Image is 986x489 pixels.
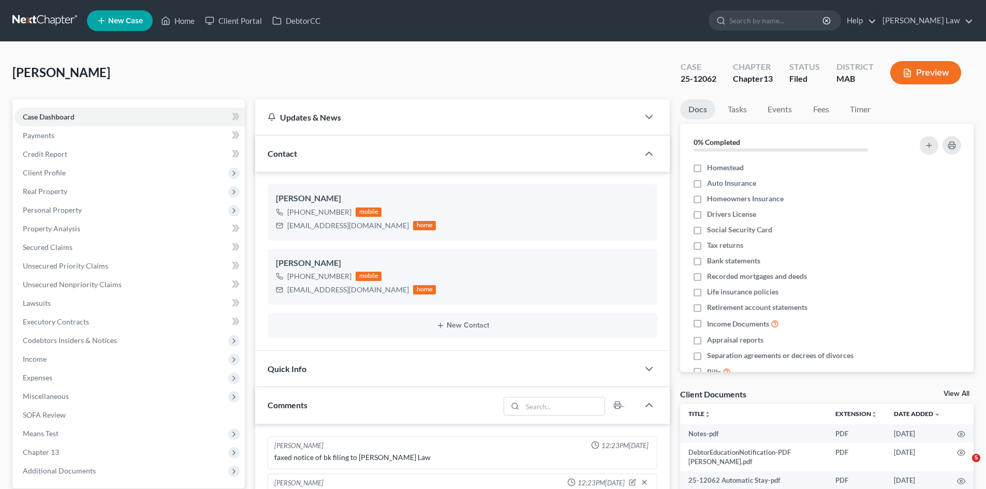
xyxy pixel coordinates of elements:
[578,478,625,488] span: 12:23PM[DATE]
[972,454,980,462] span: 5
[23,392,69,401] span: Miscellaneous
[12,65,110,80] span: [PERSON_NAME]
[23,466,96,475] span: Additional Documents
[274,452,651,463] div: faxed notice of bk filing to [PERSON_NAME] Law
[523,397,605,415] input: Search...
[268,400,307,410] span: Comments
[14,238,245,257] a: Secured Claims
[707,287,778,297] span: Life insurance policies
[276,257,649,270] div: [PERSON_NAME]
[268,149,297,158] span: Contact
[356,272,381,281] div: mobile
[14,126,245,145] a: Payments
[836,73,874,85] div: MAB
[733,73,773,85] div: Chapter
[680,389,746,399] div: Client Documents
[23,336,117,345] span: Codebtors Insiders & Notices
[287,271,351,281] div: [PHONE_NUMBER]
[23,429,58,438] span: Means Test
[733,61,773,73] div: Chapter
[890,61,961,84] button: Preview
[886,443,949,471] td: [DATE]
[894,410,940,418] a: Date Added expand_more
[268,112,626,123] div: Updates & News
[704,411,711,418] i: unfold_more
[680,99,715,120] a: Docs
[23,112,75,121] span: Case Dashboard
[200,11,267,30] a: Client Portal
[23,448,59,456] span: Chapter 13
[356,208,381,217] div: mobile
[14,294,245,313] a: Lawsuits
[789,61,820,73] div: Status
[23,261,108,270] span: Unsecured Priority Claims
[871,411,877,418] i: unfold_more
[707,162,744,173] span: Homestead
[14,108,245,126] a: Case Dashboard
[886,424,949,443] td: [DATE]
[707,302,807,313] span: Retirement account statements
[707,194,784,204] span: Homeowners Insurance
[268,364,306,374] span: Quick Info
[707,256,760,266] span: Bank statements
[951,454,976,479] iframe: Intercom live chat
[842,11,876,30] a: Help
[276,321,649,330] button: New Contact
[827,424,886,443] td: PDF
[763,73,773,83] span: 13
[23,354,47,363] span: Income
[23,280,122,289] span: Unsecured Nonpriority Claims
[719,99,755,120] a: Tasks
[14,219,245,238] a: Property Analysis
[413,221,436,230] div: home
[601,441,649,451] span: 12:23PM[DATE]
[14,313,245,331] a: Executory Contracts
[23,224,80,233] span: Property Analysis
[934,411,940,418] i: expand_more
[287,207,351,217] div: [PHONE_NUMBER]
[836,61,874,73] div: District
[681,73,716,85] div: 25-12062
[14,406,245,424] a: SOFA Review
[877,11,973,30] a: [PERSON_NAME] Law
[23,205,82,214] span: Personal Property
[23,317,89,326] span: Executory Contracts
[23,299,51,307] span: Lawsuits
[276,192,649,205] div: [PERSON_NAME]
[274,478,323,488] div: [PERSON_NAME]
[944,390,969,397] a: View All
[804,99,837,120] a: Fees
[707,350,853,361] span: Separation agreements or decrees of divorces
[108,17,143,25] span: New Case
[688,410,711,418] a: Titleunfold_more
[681,61,716,73] div: Case
[707,367,721,377] span: Bills
[23,410,66,419] span: SOFA Review
[680,443,827,471] td: DebtorEducationNotification-PDF [PERSON_NAME].pdf
[707,178,756,188] span: Auto Insurance
[23,168,66,177] span: Client Profile
[729,11,824,30] input: Search by name...
[23,373,52,382] span: Expenses
[694,138,740,146] strong: 0% Completed
[835,410,877,418] a: Extensionunfold_more
[707,209,756,219] span: Drivers License
[14,145,245,164] a: Credit Report
[14,275,245,294] a: Unsecured Nonpriority Claims
[707,335,763,345] span: Appraisal reports
[707,271,807,281] span: Recorded mortgages and deeds
[23,150,67,158] span: Credit Report
[827,443,886,471] td: PDF
[14,257,245,275] a: Unsecured Priority Claims
[274,441,323,451] div: [PERSON_NAME]
[23,243,72,251] span: Secured Claims
[680,424,827,443] td: Notes-pdf
[23,131,54,140] span: Payments
[156,11,200,30] a: Home
[287,285,409,295] div: [EMAIL_ADDRESS][DOMAIN_NAME]
[789,73,820,85] div: Filed
[707,319,769,329] span: Income Documents
[707,225,772,235] span: Social Security Card
[23,187,67,196] span: Real Property
[267,11,326,30] a: DebtorCC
